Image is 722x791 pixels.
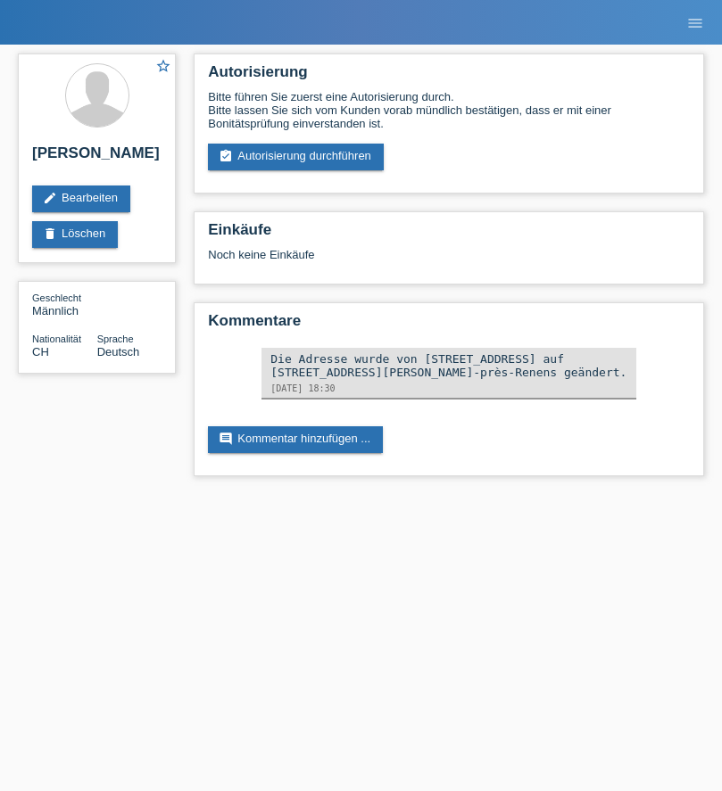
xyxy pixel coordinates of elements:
[43,191,57,205] i: edit
[208,248,690,275] div: Noch keine Einkäufe
[219,432,233,446] i: comment
[219,149,233,163] i: assignment_turned_in
[32,221,118,248] a: deleteLöschen
[270,383,627,393] div: [DATE] 18:30
[32,291,97,317] div: Männlich
[32,293,81,303] span: Geschlecht
[32,334,81,344] span: Nationalität
[208,221,690,248] h2: Einkäufe
[43,227,57,241] i: delete
[208,63,690,90] h2: Autorisierung
[97,345,140,358] span: Deutsch
[155,58,171,74] i: star_border
[97,334,134,344] span: Sprache
[32,144,162,171] h2: [PERSON_NAME]
[270,352,627,379] div: Die Adresse wurde von [STREET_ADDRESS] auf [STREET_ADDRESS][PERSON_NAME]-près-Renens geändert.
[208,426,383,453] a: commentKommentar hinzufügen ...
[208,312,690,339] h2: Kommentare
[208,90,690,130] div: Bitte führen Sie zuerst eine Autorisierung durch. Bitte lassen Sie sich vom Kunden vorab mündlich...
[677,17,713,28] a: menu
[686,14,704,32] i: menu
[155,58,171,77] a: star_border
[32,185,130,212] a: editBearbeiten
[208,144,384,170] a: assignment_turned_inAutorisierung durchführen
[32,345,49,358] span: Schweiz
